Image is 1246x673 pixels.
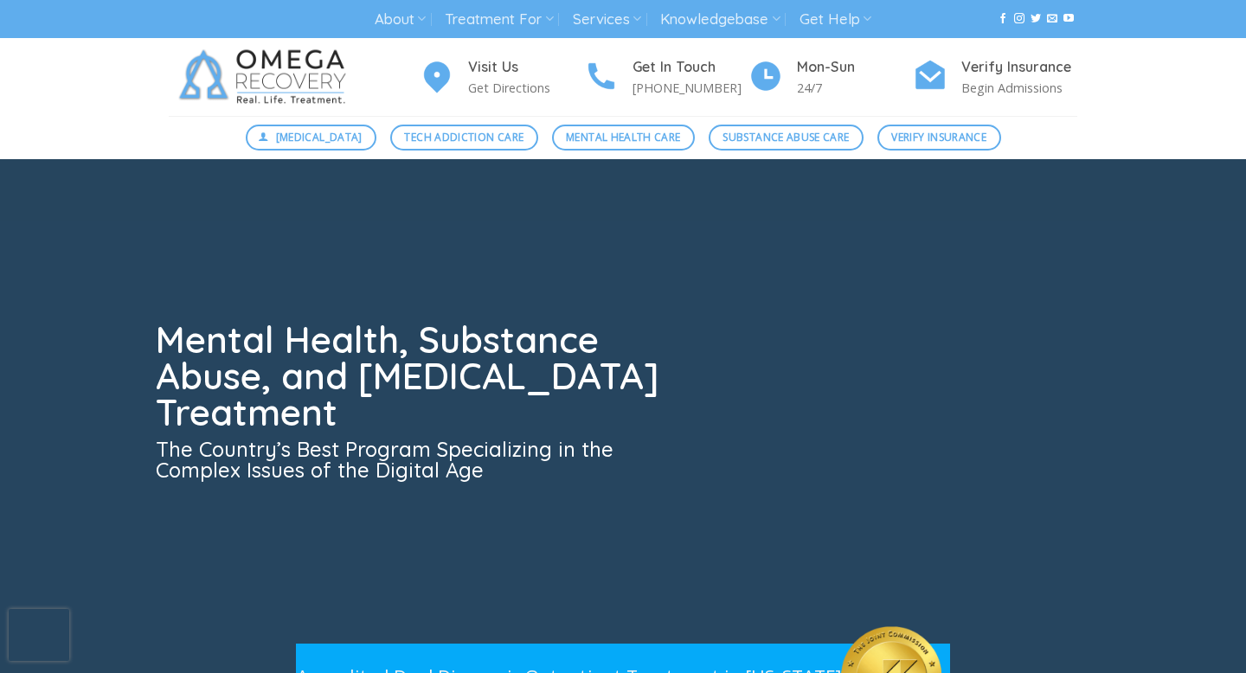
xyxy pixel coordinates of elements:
a: [MEDICAL_DATA] [246,125,377,151]
h4: Visit Us [468,56,584,79]
h3: The Country’s Best Program Specializing in the Complex Issues of the Digital Age [156,439,670,480]
a: Follow on Facebook [998,13,1008,25]
a: Mental Health Care [552,125,695,151]
h4: Mon-Sun [797,56,913,79]
p: Begin Admissions [961,78,1077,98]
a: Send us an email [1047,13,1057,25]
a: Get Help [800,3,871,35]
a: Treatment For [445,3,553,35]
h4: Verify Insurance [961,56,1077,79]
h1: Mental Health, Substance Abuse, and [MEDICAL_DATA] Treatment [156,322,670,431]
a: Verify Insurance Begin Admissions [913,56,1077,99]
a: Substance Abuse Care [709,125,864,151]
img: Omega Recovery [169,38,363,116]
p: Get Directions [468,78,584,98]
span: Verify Insurance [891,129,986,145]
a: Visit Us Get Directions [420,56,584,99]
a: Services [573,3,641,35]
a: Follow on Twitter [1031,13,1041,25]
a: About [375,3,426,35]
a: Follow on Instagram [1014,13,1024,25]
span: Substance Abuse Care [723,129,849,145]
span: [MEDICAL_DATA] [276,129,363,145]
span: Tech Addiction Care [404,129,523,145]
a: Follow on YouTube [1063,13,1074,25]
a: Get In Touch [PHONE_NUMBER] [584,56,748,99]
p: 24/7 [797,78,913,98]
iframe: reCAPTCHA [9,609,69,661]
a: Verify Insurance [877,125,1001,151]
span: Mental Health Care [566,129,680,145]
p: [PHONE_NUMBER] [633,78,748,98]
h4: Get In Touch [633,56,748,79]
a: Knowledgebase [660,3,780,35]
a: Tech Addiction Care [390,125,538,151]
